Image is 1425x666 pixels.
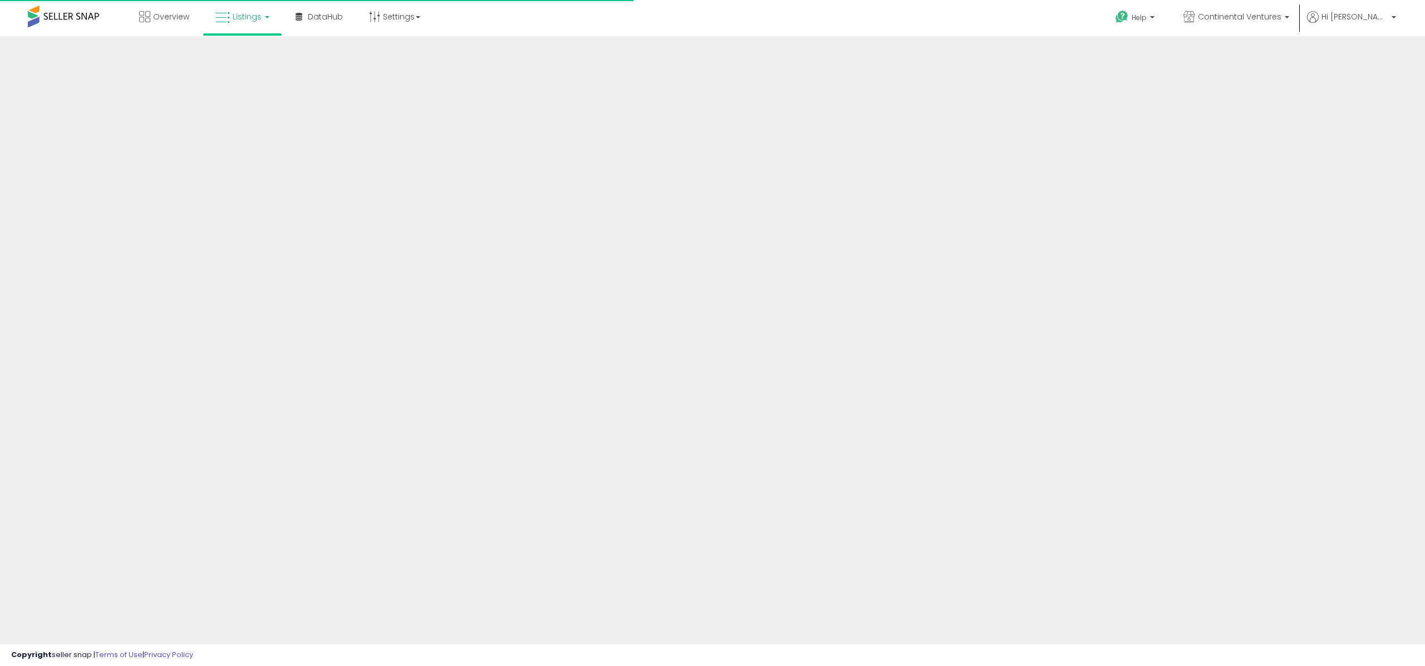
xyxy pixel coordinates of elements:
a: Help [1107,2,1166,36]
span: Listings [233,11,262,22]
span: Hi [PERSON_NAME] [1321,11,1388,22]
span: Overview [153,11,189,22]
a: Hi [PERSON_NAME] [1307,11,1396,36]
span: Help [1132,13,1147,22]
span: DataHub [308,11,343,22]
span: Continental Ventures [1198,11,1281,22]
i: Get Help [1115,10,1129,24]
